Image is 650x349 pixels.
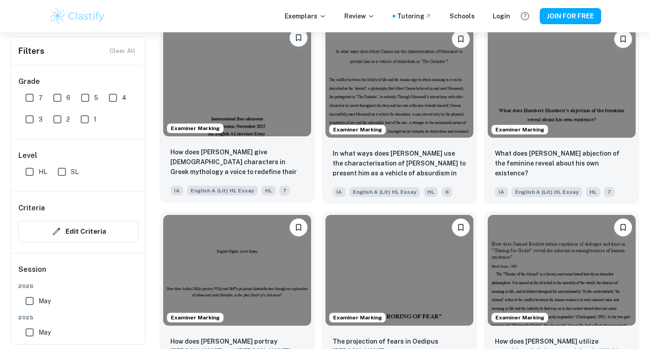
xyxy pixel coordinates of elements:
span: 4 [122,93,126,103]
img: Clastify logo [49,7,106,25]
p: Review [344,11,375,21]
button: Please log in to bookmark exemplars [290,218,308,236]
span: 2025 [18,314,139,322]
span: Examiner Marking [492,314,548,322]
span: IA [170,186,183,196]
span: 3 [39,114,43,124]
span: SL [71,167,78,177]
span: IA [333,187,346,197]
span: English A (Lit) HL Essay [511,187,582,197]
a: Examiner MarkingPlease log in to bookmark exemplarsWhat does Humbert Humbert’s abjection of the f... [484,23,639,204]
span: Examiner Marking [167,314,223,322]
img: English A (Lit) HL Essay IA example thumbnail: How does Arthur Miller portray Willy and [163,215,311,326]
button: Please log in to bookmark exemplars [614,218,632,236]
span: English A (Lit) HL Essay [187,186,258,196]
span: 2026 [18,282,139,290]
img: English A (Lit) HL Essay IA example thumbnail: How does Carol Ann Duffy give female cha [163,25,311,136]
button: Please log in to bookmark exemplars [290,29,308,47]
button: JOIN FOR FREE [540,8,601,24]
button: Please log in to bookmark exemplars [452,30,470,48]
span: 7 [604,187,615,197]
p: How does Carol Ann Duffy give female characters in Greek mythology a voice to redefine their role... [170,147,304,178]
a: Examiner MarkingPlease log in to bookmark exemplarsHow does Carol Ann Duffy give female character... [160,23,315,204]
span: Examiner Marking [329,126,386,134]
span: HL [261,186,276,196]
a: Schools [450,11,475,21]
img: English A (Lit) HL Essay IA example thumbnail: What does Humbert Humbert’s abjection of [488,26,636,137]
span: IA [495,187,508,197]
span: May [39,327,51,337]
button: Please log in to bookmark exemplars [452,218,470,236]
span: 7 [39,93,43,103]
img: English A (Lit) HL Essay IA example thumbnail: How does Samuel Beckett utilize repetiti [488,215,636,326]
span: 7 [279,186,290,196]
span: 6 [66,93,70,103]
p: In what ways does Albert Camus use the characterisation of Meursault to present him as a vehicle ... [333,148,466,179]
button: Edit Criteria [18,221,139,242]
span: May [39,296,51,306]
img: English A (Lit) HL Essay IA example thumbnail: The projection of fears in Oedipus Rex [325,215,473,326]
h6: Grade [18,76,139,87]
p: What does Humbert Humbert’s abjection of the feminine reveal about his own existence? [495,148,628,178]
a: Login [493,11,510,21]
a: Examiner MarkingPlease log in to bookmark exemplarsIn what ways does Albert Camus use the charact... [322,23,477,204]
h6: Filters [18,45,44,57]
span: Examiner Marking [329,314,386,322]
button: Help and Feedback [517,9,533,24]
span: HL [424,187,438,197]
h6: Criteria [18,203,45,214]
button: Please log in to bookmark exemplars [614,30,632,48]
img: English A (Lit) HL Essay IA example thumbnail: In what ways does Albert Camus use the c [325,26,473,137]
h6: Level [18,150,139,161]
span: Examiner Marking [167,124,223,132]
p: Exemplars [285,11,326,21]
span: HL [586,187,600,197]
a: Tutoring [397,11,432,21]
span: 2 [66,114,70,124]
span: 1 [94,114,96,124]
h6: Session [18,264,139,282]
span: 5 [94,93,98,103]
span: 6 [442,187,452,197]
span: English A (Lit) HL Essay [349,187,420,197]
span: HL [39,167,47,177]
span: Examiner Marking [492,126,548,134]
